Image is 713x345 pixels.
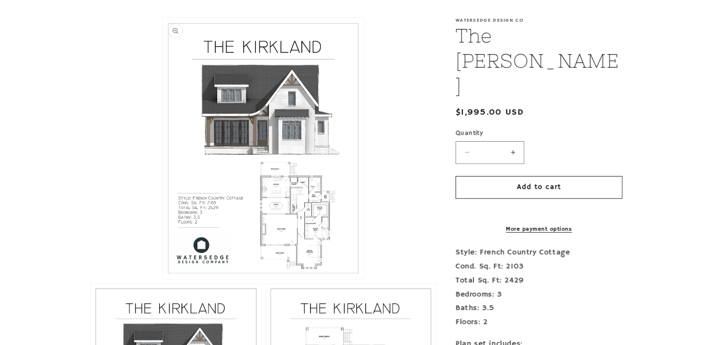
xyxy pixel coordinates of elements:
p: Watersedge Design Co [456,17,623,23]
p: Style: French Country Cottage Cond. Sq. Ft: 2103 Total Sq. Ft: 2429 Bedrooms: 3 Baths: 3.5 Floors: 2 [456,246,623,330]
label: Quantity [456,129,623,138]
a: More payment options [456,225,623,234]
button: Add to cart [456,176,623,199]
h1: The [PERSON_NAME] [456,23,623,99]
span: $1,995.00 USD [456,106,524,119]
